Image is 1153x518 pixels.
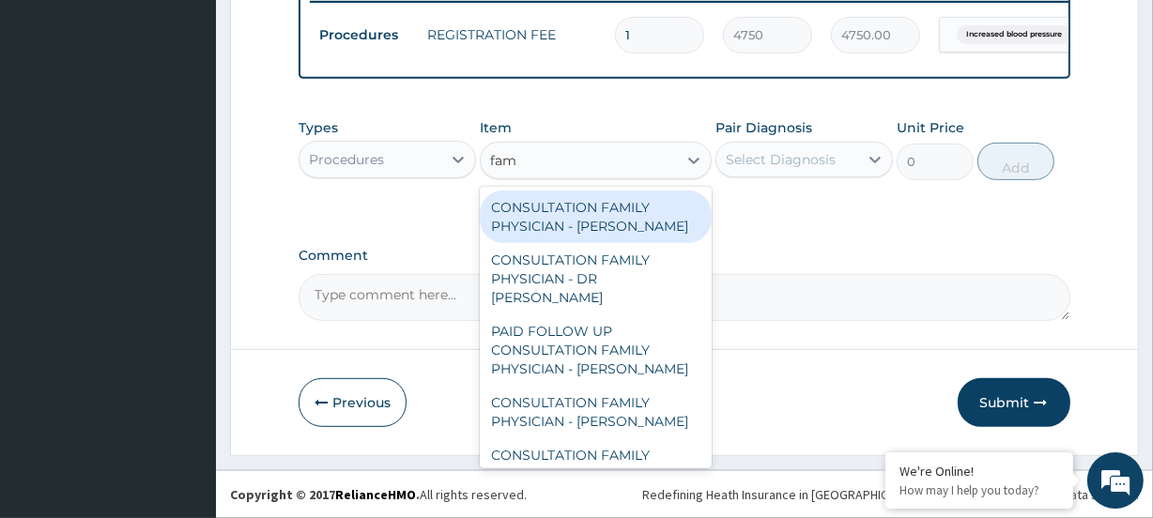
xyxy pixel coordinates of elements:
div: Minimize live chat window [308,9,353,54]
span: We're online! [109,145,259,335]
textarea: Type your message and hit 'Enter' [9,330,358,396]
label: Comment [299,248,1069,264]
td: REGISTRATION FEE [418,16,606,53]
div: Procedures [309,150,384,169]
footer: All rights reserved. [216,470,1153,518]
div: CONSULTATION FAMILY PHYSICIAN - [PERSON_NAME] [480,386,711,438]
img: d_794563401_company_1708531726252_794563401 [35,94,76,141]
label: Item [480,118,512,137]
span: Increased blood pressure [957,25,1071,44]
a: RelianceHMO [335,486,416,503]
div: CONSULTATION FAMILY PHYSICIAN - DR [PERSON_NAME] [480,243,711,314]
button: Previous [299,378,407,427]
div: CONSULTATION FAMILY PHYSICIAN - [PERSON_NAME] [480,190,711,243]
label: Pair Diagnosis [715,118,812,137]
label: Unit Price [897,118,964,137]
p: How may I help you today? [899,482,1059,498]
div: Select Diagnosis [726,150,836,169]
strong: Copyright © 2017 . [230,486,420,503]
div: Redefining Heath Insurance in [GEOGRAPHIC_DATA] using Telemedicine and Data Science! [642,485,1139,504]
label: Types [299,120,338,136]
button: Submit [958,378,1070,427]
td: Procedures [310,18,418,53]
div: PAID FOLLOW UP CONSULTATION FAMILY PHYSICIAN - [PERSON_NAME] [480,314,711,386]
div: Chat with us now [98,105,315,129]
div: CONSULTATION FAMILY PHYSICIAN - [PERSON_NAME] [480,438,711,491]
button: Add [977,143,1054,180]
div: We're Online! [899,463,1059,480]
